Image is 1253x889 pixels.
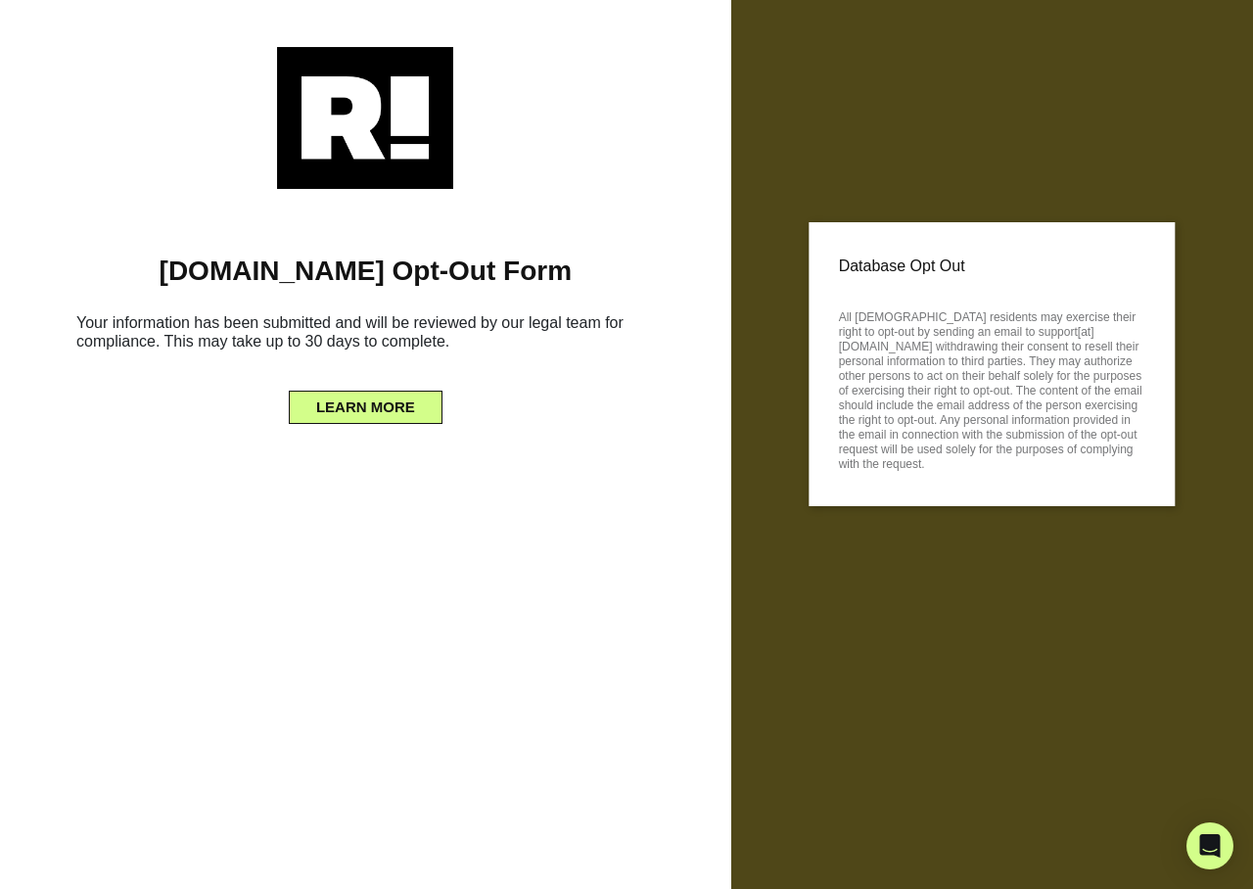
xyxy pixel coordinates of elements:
p: Database Opt Out [839,252,1145,281]
img: Retention.com [277,47,453,189]
p: All [DEMOGRAPHIC_DATA] residents may exercise their right to opt-out by sending an email to suppo... [839,304,1145,472]
div: Open Intercom Messenger [1186,822,1233,869]
button: LEARN MORE [289,391,442,424]
h1: [DOMAIN_NAME] Opt-Out Form [29,255,702,288]
h6: Your information has been submitted and will be reviewed by our legal team for compliance. This m... [29,305,702,366]
a: LEARN MORE [289,394,442,409]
